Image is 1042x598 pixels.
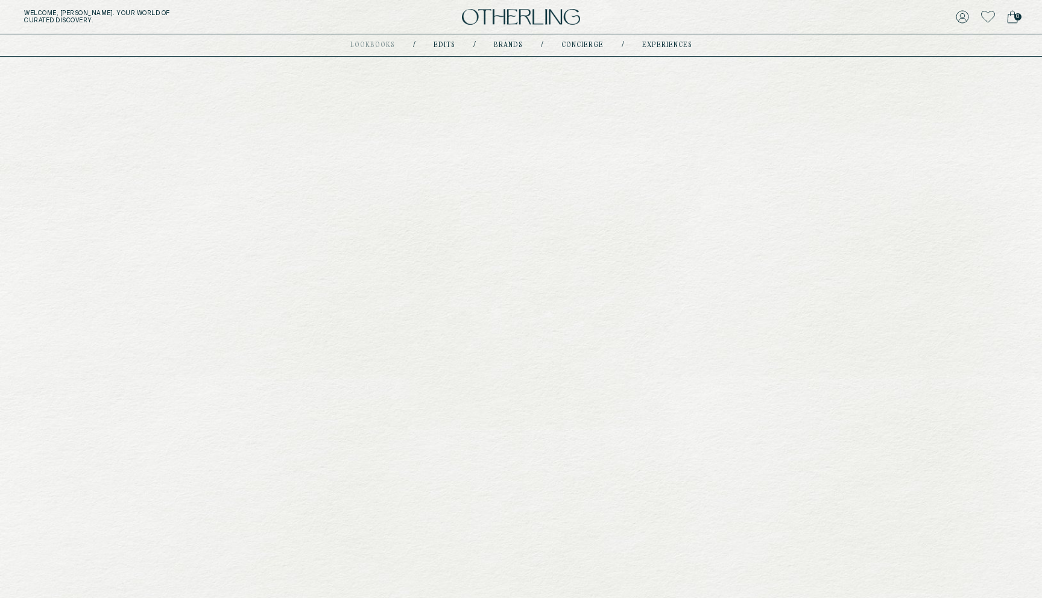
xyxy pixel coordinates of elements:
a: experiences [642,42,692,48]
div: / [473,40,476,50]
span: 0 [1014,13,1021,20]
a: concierge [561,42,604,48]
div: / [541,40,543,50]
div: / [622,40,624,50]
img: logo [462,9,580,25]
div: / [413,40,415,50]
a: Brands [494,42,523,48]
a: lookbooks [350,42,395,48]
a: Edits [434,42,455,48]
h5: Welcome, [PERSON_NAME] . Your world of curated discovery. [24,10,322,24]
a: 0 [1007,8,1018,25]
